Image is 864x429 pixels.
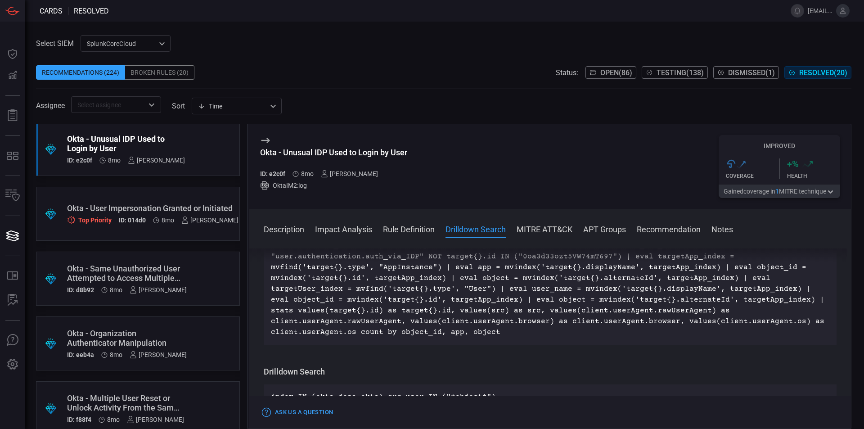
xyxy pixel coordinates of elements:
[127,416,184,423] div: [PERSON_NAME]
[600,68,632,77] span: Open ( 86 )
[67,416,91,423] h5: ID: f88f4
[107,416,120,423] span: Dec 16, 2024 3:34 AM
[130,351,187,358] div: [PERSON_NAME]
[728,68,775,77] span: Dismissed ( 1 )
[583,223,626,234] button: APT Groups
[2,225,23,247] button: Cards
[713,66,779,79] button: Dismissed(1)
[271,240,829,338] p: index IN (okta_desa,okta) sourcetype=OktaIM2:log command="user.authentication.auth_via_IDP" "user...
[2,330,23,351] button: Ask Us A Question
[2,185,23,207] button: Inventory
[719,142,840,149] h5: Improved
[2,265,23,287] button: Rule Catalog
[87,39,156,48] p: SplunkCoreCloud
[301,170,314,177] span: Dec 30, 2024 9:12 AM
[108,157,121,164] span: Dec 30, 2024 9:12 AM
[128,157,185,164] div: [PERSON_NAME]
[383,223,435,234] button: Rule Definition
[67,286,94,294] h5: ID: d8b92
[67,134,185,153] div: Okta - Unusual IDP Used to Login by User
[585,66,636,79] button: Open(86)
[657,68,704,77] span: Testing ( 138 )
[110,351,122,358] span: Dec 23, 2024 6:14 AM
[260,170,285,177] h5: ID: e2c0f
[711,223,733,234] button: Notes
[110,286,122,294] span: Dec 23, 2024 6:14 AM
[264,223,304,234] button: Description
[775,188,779,195] span: 1
[2,145,23,167] button: MITRE - Detection Posture
[40,7,63,15] span: Cards
[67,264,187,283] div: Okta - Same Unauthorized User Attempted to Access Multiple Okta Applications
[315,223,372,234] button: Impact Analysis
[556,68,578,77] span: Status:
[36,39,74,48] label: Select SIEM
[321,170,378,177] div: [PERSON_NAME]
[271,392,829,402] p: index IN (okta_desa,okta) src_user IN ("$object$")
[787,173,841,179] div: Health
[2,65,23,86] button: Detections
[67,351,94,358] h5: ID: eeb4a
[36,101,65,110] span: Assignee
[784,66,851,79] button: Resolved(20)
[787,158,799,169] h3: + %
[719,185,840,198] button: Gainedcoverage in1MITRE technique
[2,354,23,375] button: Preferences
[181,217,238,224] div: [PERSON_NAME]
[67,203,238,213] div: Okta - User Impersonation Granted or Initiated
[2,105,23,126] button: Reports
[2,43,23,65] button: Dashboard
[145,99,158,111] button: Open
[67,329,187,348] div: Okta - Organization Authenticator Manipulation
[67,393,184,412] div: Okta - Multiple User Reset or Unlock Activity From the Same IP Address
[726,173,779,179] div: Coverage
[36,65,125,80] div: Recommendations (224)
[517,223,572,234] button: MITRE ATT&CK
[2,289,23,311] button: ALERT ANALYSIS
[260,406,335,420] button: Ask Us a Question
[172,102,185,110] label: sort
[130,286,187,294] div: [PERSON_NAME]
[642,66,708,79] button: Testing(138)
[799,68,847,77] span: Resolved ( 20 )
[67,216,112,224] div: Top Priority
[264,366,837,377] h3: Drilldown Search
[74,99,144,110] input: Select assignee
[67,157,92,164] h5: ID: e2c0f
[637,223,701,234] button: Recommendation
[125,65,194,80] div: Broken Rules (20)
[119,217,146,224] h5: ID: 014d0
[74,7,109,15] span: resolved
[808,7,832,14] span: [EMAIL_ADDRESS][DOMAIN_NAME]
[162,217,174,224] span: Dec 30, 2024 9:11 AM
[260,181,407,190] div: OktaIM2:log
[260,148,407,157] div: Okta - Unusual IDP Used to Login by User
[445,223,506,234] button: Drilldown Search
[198,102,267,111] div: Time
